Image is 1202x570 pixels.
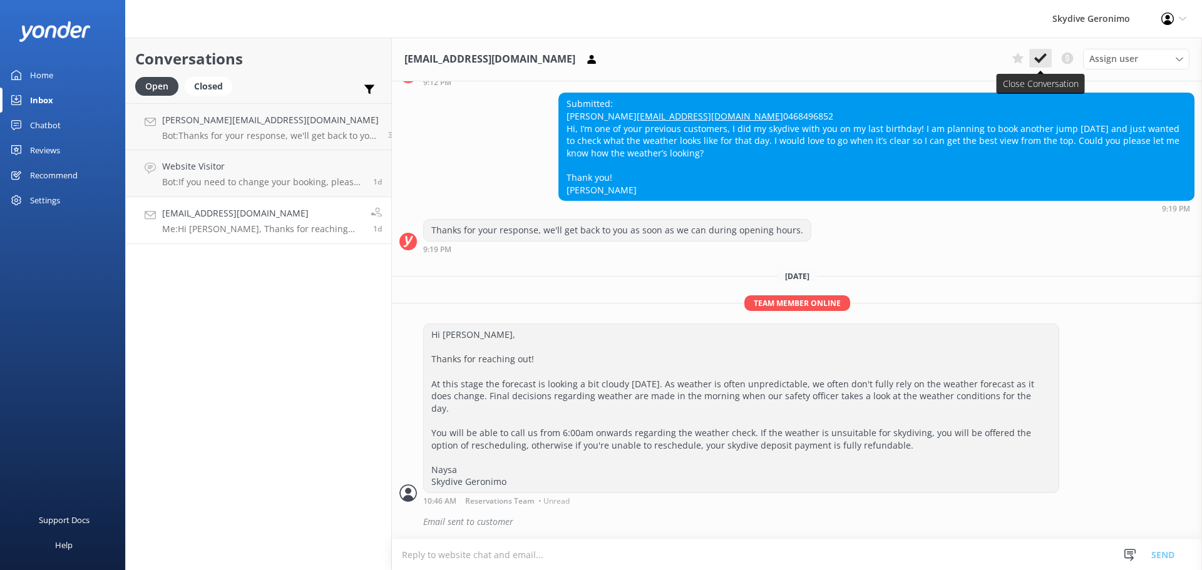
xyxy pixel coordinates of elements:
a: [EMAIL_ADDRESS][DOMAIN_NAME] [637,110,783,122]
h4: [EMAIL_ADDRESS][DOMAIN_NAME] [162,206,361,220]
div: Support Docs [39,507,90,532]
strong: 10:46 AM [423,497,456,505]
strong: 9:19 PM [1162,205,1190,213]
strong: 9:12 PM [423,79,451,86]
div: Oct 07 2025 09:19pm (UTC +08:00) Australia/Perth [423,245,811,253]
span: • Unread [538,497,570,505]
div: Oct 07 2025 09:19pm (UTC +08:00) Australia/Perth [558,204,1194,213]
div: Thanks for your response, we'll get back to you as soon as we can during opening hours. [424,220,811,241]
span: Oct 08 2025 02:47pm (UTC +08:00) Australia/Perth [373,176,382,187]
h2: Conversations [135,47,382,71]
div: Reviews [30,138,60,163]
h3: [EMAIL_ADDRESS][DOMAIN_NAME] [404,51,575,68]
div: Chatbot [30,113,61,138]
span: Assign user [1089,52,1138,66]
div: Home [30,63,53,88]
div: Inbox [30,88,53,113]
a: [PERSON_NAME][EMAIL_ADDRESS][DOMAIN_NAME]Bot:Thanks for your response, we'll get back to you as s... [126,103,391,150]
div: Help [55,532,73,557]
a: Open [135,79,185,93]
div: Oct 07 2025 09:12pm (UTC +08:00) Australia/Perth [423,78,1059,86]
span: Reservations Team [465,497,534,505]
div: Hi [PERSON_NAME], Thanks for reaching out! At this stage the forecast is looking a bit cloudy [DA... [424,324,1059,492]
h4: [PERSON_NAME][EMAIL_ADDRESS][DOMAIN_NAME] [162,113,379,127]
p: Bot: Thanks for your response, we'll get back to you as soon as we can during opening hours. [162,130,379,141]
span: Oct 08 2025 10:46am (UTC +08:00) Australia/Perth [373,223,382,234]
span: [DATE] [778,271,817,282]
div: Assign User [1083,49,1189,69]
span: Oct 10 2025 05:34am (UTC +08:00) Australia/Perth [388,130,398,140]
a: [EMAIL_ADDRESS][DOMAIN_NAME]Me:Hi [PERSON_NAME], Thanks for reaching out! At this stage the forec... [126,197,391,244]
strong: 9:19 PM [423,246,451,253]
a: Closed [185,79,239,93]
img: yonder-white-logo.png [19,21,91,42]
div: Email sent to customer [423,511,1194,532]
div: Oct 08 2025 10:46am (UTC +08:00) Australia/Perth [423,496,1059,505]
div: Closed [185,77,232,96]
div: Settings [30,188,60,213]
p: Bot: If you need to change your booking, please call [PHONE_NUMBER] or email [EMAIL_ADDRESS][DOMA... [162,176,364,188]
div: Submitted: [PERSON_NAME] 0468496852 Hi, I’m one of your previous customers, I did my skydive with... [559,93,1194,200]
span: Team member online [744,295,850,311]
p: Me: Hi [PERSON_NAME], Thanks for reaching out! At this stage the forecast is looking a bit cloudy... [162,223,361,235]
div: Open [135,77,178,96]
div: Recommend [30,163,78,188]
div: 2025-10-08T02:49:21.391 [399,511,1194,532]
a: Website VisitorBot:If you need to change your booking, please call [PHONE_NUMBER] or email [EMAIL... [126,150,391,197]
h4: Website Visitor [162,160,364,173]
